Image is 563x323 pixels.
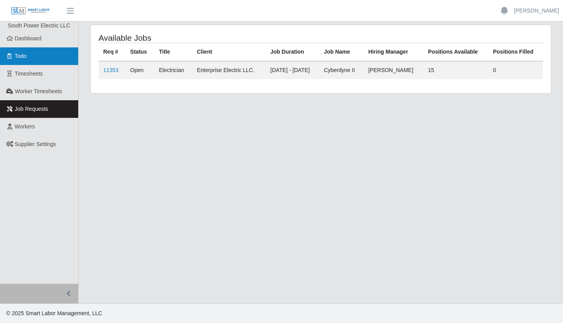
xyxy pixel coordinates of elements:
[154,43,192,61] th: Title
[15,88,62,94] span: Worker Timesheets
[126,61,154,79] td: Open
[15,141,56,147] span: Supplier Settings
[423,61,488,79] td: 15
[15,53,27,59] span: Todo
[364,43,423,61] th: Hiring Manager
[103,67,118,73] a: 11353
[154,61,192,79] td: Electrician
[99,43,126,61] th: Req #
[319,43,364,61] th: Job Name
[15,106,48,112] span: Job Requests
[514,7,559,15] a: [PERSON_NAME]
[423,43,488,61] th: Positions Available
[319,61,364,79] td: Cyberdyne II
[266,61,319,79] td: [DATE] - [DATE]
[192,61,266,79] td: Enterprise Electric LLC.
[126,43,154,61] th: Status
[99,33,277,43] h4: Available Jobs
[15,35,42,42] span: Dashboard
[192,43,266,61] th: Client
[15,123,35,130] span: Workers
[266,43,319,61] th: Job Duration
[15,70,43,77] span: Timesheets
[364,61,423,79] td: [PERSON_NAME]
[8,22,70,29] span: South Power Electric LLC
[488,61,543,79] td: 0
[6,310,102,316] span: © 2025 Smart Labor Management, LLC
[488,43,543,61] th: Positions Filled
[11,7,50,15] img: SLM Logo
